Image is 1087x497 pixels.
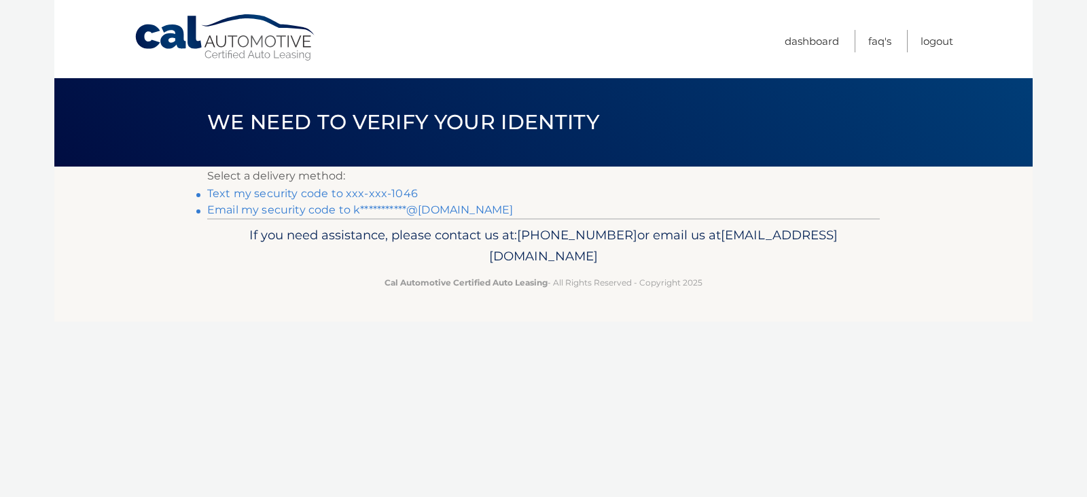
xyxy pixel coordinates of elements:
[207,167,880,186] p: Select a delivery method:
[385,277,548,288] strong: Cal Automotive Certified Auto Leasing
[134,14,317,62] a: Cal Automotive
[207,187,418,200] a: Text my security code to xxx-xxx-1046
[785,30,839,52] a: Dashboard
[216,224,871,268] p: If you need assistance, please contact us at: or email us at
[216,275,871,290] p: - All Rights Reserved - Copyright 2025
[517,227,637,243] span: [PHONE_NUMBER]
[868,30,891,52] a: FAQ's
[921,30,953,52] a: Logout
[207,109,599,135] span: We need to verify your identity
